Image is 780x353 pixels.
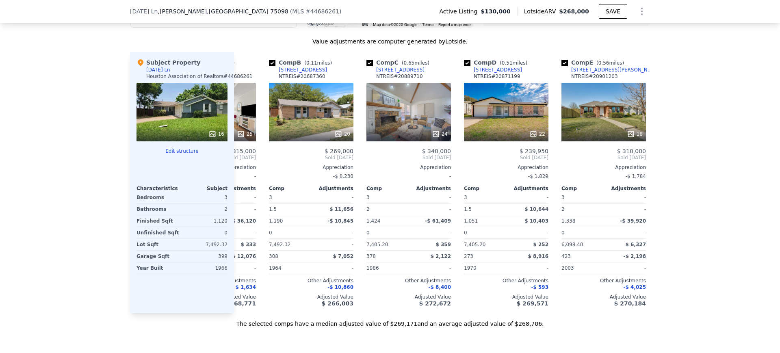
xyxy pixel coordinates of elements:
div: 3 [184,192,227,203]
div: - [313,192,353,203]
span: Sold [DATE] [561,154,646,161]
span: 7,405.20 [464,242,485,247]
button: Show Options [634,3,650,19]
div: - [605,262,646,274]
a: [STREET_ADDRESS][PERSON_NAME] [561,67,656,73]
span: $ 333 [240,242,256,247]
div: Appreciation [561,164,646,171]
div: Bedrooms [136,192,180,203]
div: [STREET_ADDRESS] [474,67,522,73]
div: Adjustments [214,185,256,192]
div: - [215,192,256,203]
div: - [508,227,548,238]
span: -$ 12,076 [230,253,256,259]
div: - [410,192,451,203]
div: Year Built [136,262,180,274]
span: 1,424 [366,218,380,224]
div: - [313,227,353,238]
span: 0 [366,230,370,236]
div: 1.5 [464,204,505,215]
div: Other Adjustments [269,277,353,284]
div: 18 [627,130,643,138]
div: Appreciation [464,164,548,171]
div: [STREET_ADDRESS] [376,67,425,73]
div: 0 [184,227,227,238]
span: 0.65 [403,60,414,66]
div: Comp D [464,58,531,67]
div: Other Adjustments [366,277,451,284]
div: Lot Sqft [136,239,180,250]
div: Garage Sqft [136,251,180,262]
div: - [215,227,256,238]
div: - [508,192,548,203]
a: [STREET_ADDRESS] [464,67,522,73]
div: 1986 [366,262,407,274]
div: Bathrooms [136,204,180,215]
span: 0 [464,230,467,236]
div: [DATE] Ln [146,67,170,73]
span: 378 [366,253,376,259]
span: $ 8,916 [528,253,548,259]
div: Subject Property [136,58,200,67]
div: NTREIS # 20901203 [571,73,618,80]
div: 22 [529,130,545,138]
span: -$ 10,860 [327,284,353,290]
span: Active Listing [439,7,481,15]
div: 2 [561,204,602,215]
div: 7,492.32 [184,239,227,250]
div: Appreciation [269,164,353,171]
div: 1964 [269,262,310,274]
span: $130,000 [481,7,511,15]
div: ( ) [290,7,342,15]
span: MLS [292,8,304,15]
span: $ 10,644 [524,206,548,212]
span: $ 340,000 [422,148,451,154]
div: - [313,262,353,274]
div: Comp [269,185,311,192]
span: $ 269,571 [517,300,548,307]
div: Adjustments [506,185,548,192]
span: 1,338 [561,218,575,224]
div: 20 [334,130,350,138]
span: -$ 10,845 [327,218,353,224]
span: -$ 8,230 [333,173,353,179]
div: 24 [432,130,448,138]
div: Adjustments [311,185,353,192]
div: NTREIS # 20871199 [474,73,520,80]
span: $ 6,327 [626,242,646,247]
div: Unfinished Sqft [136,227,180,238]
div: Comp C [366,58,433,67]
span: 3 [561,195,565,200]
div: Adjusted Value [561,294,646,300]
span: $ 270,184 [614,300,646,307]
span: $ 310,000 [617,148,646,154]
span: -$ 61,409 [425,218,451,224]
span: ( miles) [399,60,433,66]
span: $ 2,122 [431,253,451,259]
span: Map data ©2025 Google [373,22,417,27]
span: Sold [DATE] [269,154,353,161]
div: - [215,262,256,274]
div: Comp [366,185,409,192]
div: 16 [208,130,224,138]
div: NTREIS # 20687360 [279,73,325,80]
span: 0 [561,230,565,236]
span: -$ 4,025 [624,284,646,290]
span: $ 10,403 [524,218,548,224]
a: Terms [422,22,433,27]
div: Other Adjustments [464,277,548,284]
div: Comp B [269,58,335,67]
div: Adjustments [604,185,646,192]
div: - [410,262,451,274]
div: 25 [237,130,253,138]
span: Sold [DATE] [464,154,548,161]
div: 1,120 [184,215,227,227]
div: 399 [184,251,227,262]
div: The selected comps have a median adjusted value of $269,171 and an average adjusted value of $268... [130,313,650,328]
div: Adjusted Value [366,294,451,300]
span: 1,051 [464,218,478,224]
div: - [313,239,353,250]
div: Other Adjustments [561,277,646,284]
span: $ 7,052 [333,253,353,259]
a: [STREET_ADDRESS] [269,67,327,73]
